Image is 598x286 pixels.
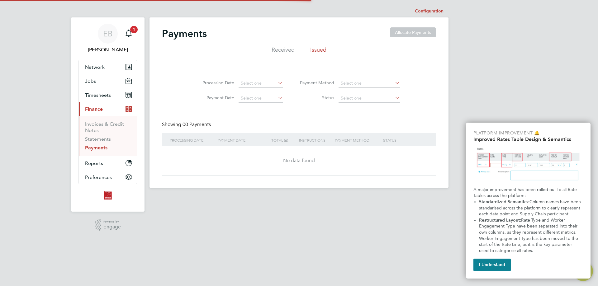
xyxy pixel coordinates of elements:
div: STATUS [382,133,423,147]
nav: Main navigation [71,17,145,212]
span: Column names have been standarised across the platform to clearly represent each data point and S... [479,199,582,217]
label: Processing Date [198,80,234,86]
div: Improved Rate Table Semantics [466,123,591,279]
label: Payment Date [198,95,234,101]
img: optionsresourcing-logo-retina.png [103,190,113,200]
input: Select one [239,79,283,88]
strong: Standardized Semantics: [479,199,529,204]
label: Payment Method [298,80,334,86]
div: Showing [162,121,212,128]
button: I Understand [473,259,511,271]
p: A major improvement has been rolled out to all Rate Tables across the platform: [473,187,583,199]
span: Powered by [103,219,121,224]
li: Issued [310,46,326,57]
span: Jobs [85,78,96,84]
strong: Restructured Layout: [479,218,521,223]
div: PAYMENT DATE [216,133,258,147]
h2: Improved Rates Table Design & Semantics [473,136,583,142]
p: Platform Improvement 🔔 [473,130,583,136]
a: Payments [85,145,107,151]
span: Rate Type and Worker Engagement Type have been separated into their own columns, as they represen... [479,218,579,253]
h2: Payments [162,27,207,40]
div: INSTRUCTIONS [296,133,327,147]
span: Emma Bayliss [78,46,137,54]
li: Configuration [415,5,444,17]
input: Select one [239,94,283,103]
span: Timesheets [85,92,111,98]
a: Invoices & Credit Notes [85,121,124,133]
a: Statements [85,136,111,142]
span: Network [85,64,105,70]
input: Select one [339,94,400,103]
a: Go to account details [78,24,137,54]
button: Allocate Payments [390,27,436,37]
div: PAYMENT METHOD [333,133,375,147]
div: TOTAL (£) [258,133,290,147]
span: EB [103,30,112,38]
li: Received [272,46,295,57]
a: Go to home page [78,190,137,200]
span: Reports [85,160,103,166]
div: No data found [168,157,430,164]
input: Select one [339,79,400,88]
img: Updated Rates Table Design & Semantics [473,145,583,184]
div: PROCESSING DATE [168,133,210,147]
span: Finance [85,106,103,112]
span: 00 Payments [183,121,211,128]
label: Status [298,95,334,101]
span: Preferences [85,174,112,180]
span: Engage [103,224,121,230]
span: 1 [130,26,138,33]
